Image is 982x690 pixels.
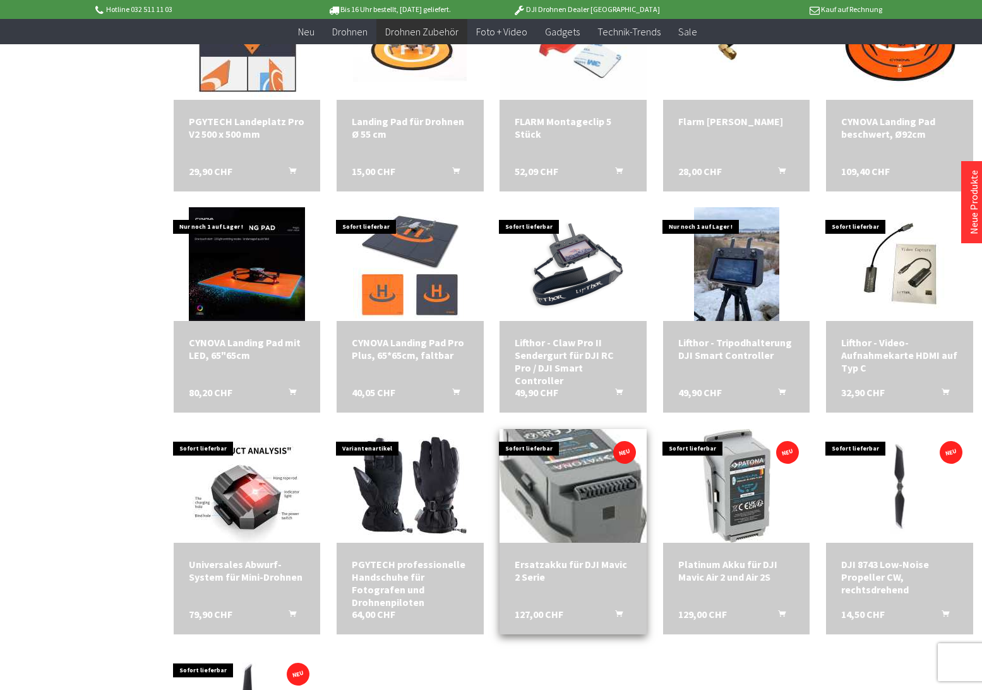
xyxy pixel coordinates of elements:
[545,25,580,38] span: Gadgets
[763,608,793,624] button: In den Warenkorb
[189,558,306,583] div: Universales Abwurf-System für Mini-Drohnen
[189,336,306,361] a: CYNOVA Landing Pad mit LED, 65"65cm 80,20 CHF In den Warenkorb
[841,336,958,374] div: Lifthor - Video-Aufnahmekarte HDMI auf Typ C
[189,558,306,583] a: Universales Abwurf-System für Mini-Drohnen 79,90 CHF In den Warenkorb
[841,558,958,596] a: DJI 8743 Low-Noise Propeller CW, rechtsdrehend 14,50 CHF In den Warenkorb
[841,115,958,140] div: CYNOVA Landing Pad beschwert, Ø92cm
[352,115,469,140] a: Landing Pad für Drohnen Ø 55 cm 15,00 CHF In den Warenkorb
[511,207,635,321] img: Lifthor - Claw Pro II Sendergurt für DJI RC Pro / DJI Smart Controller
[93,2,290,17] p: Hotline 032 511 11 03
[352,336,469,361] a: CYNOVA Landing Pad Pro Plus, 65*65cm, faltbar 40,05 CHF In den Warenkorb
[290,2,488,17] p: Bis 16 Uhr bestellt, [DATE] geliefert.
[385,25,458,38] span: Drohnen Zubehör
[926,386,957,402] button: In den Warenkorb
[841,115,958,140] a: CYNOVA Landing Pad beschwert, Ø92cm 109,40 CHF
[763,165,793,181] button: In den Warenkorb
[678,115,795,128] div: Flarm [PERSON_NAME]
[926,608,957,624] button: In den Warenkorb
[536,19,589,45] a: Gadgets
[600,165,630,181] button: In den Warenkorb
[678,165,722,178] span: 28,00 CHF
[515,386,558,399] span: 49,90 CHF
[841,165,890,178] span: 109,40 CHF
[678,336,795,361] a: Lifthor - Tripodhalterung DJI Smart Controller 49,90 CHF In den Warenkorb
[841,386,885,399] span: 32,90 CHF
[189,207,305,321] img: CYNOVA Landing Pad mit LED, 65"65cm
[476,25,527,38] span: Foto + Video
[352,558,469,608] a: PGYTECH professionelle Handschuhe für Fotografen und Drohnenpiloten 64,00 CHF
[189,115,306,140] div: PGYTECH Landeplatz Pro V2 500 x 500 mm
[352,558,469,608] div: PGYTECH professionelle Handschuhe für Fotografen und Drohnenpiloten
[376,19,467,45] a: Drohnen Zubehör
[323,19,376,45] a: Drohnen
[694,207,779,321] img: Lifthor - Tripodhalterung DJI Smart Controller
[352,115,469,140] div: Landing Pad für Drohnen Ø 55 cm
[189,336,306,361] div: CYNOVA Landing Pad mit LED, 65"65cm
[467,19,536,45] a: Foto + Video
[298,25,314,38] span: Neu
[515,336,632,387] a: Lifthor - Claw Pro II Sendergurt für DJI RC Pro / DJI Smart Controller 49,90 CHF In den Warenkorb
[437,386,467,402] button: In den Warenkorb
[352,608,395,620] span: 64,00 CHF
[678,336,795,361] div: Lifthor - Tripodhalterung DJI Smart Controller
[843,207,957,321] img: Lifthor - Video-Aufnahmekarte HDMI auf Typ C
[678,115,795,128] a: Flarm [PERSON_NAME] 28,00 CHF In den Warenkorb
[193,429,301,543] img: Universales Abwurf-System für Mini-Drohnen
[600,386,630,402] button: In den Warenkorb
[352,336,469,361] div: CYNOVA Landing Pad Pro Plus, 65*65cm, faltbar
[515,608,563,620] span: 127,00 CHF
[273,165,304,181] button: In den Warenkorb
[669,19,706,45] a: Sale
[332,25,368,38] span: Drohnen
[352,386,395,399] span: 40,05 CHF
[273,608,304,624] button: In den Warenkorb
[437,165,467,181] button: In den Warenkorb
[515,165,558,178] span: 52,09 CHF
[515,558,632,583] a: Ersatzakku für DJI Mavic 2 Serie 127,00 CHF In den Warenkorb
[515,336,632,387] div: Lifthor - Claw Pro II Sendergurt für DJI RC Pro / DJI Smart Controller
[189,165,232,178] span: 29,90 CHF
[967,170,980,234] a: Neue Produkte
[678,558,795,583] div: Platinum Akku für DJI Mavic Air 2 und Air 2S
[589,19,669,45] a: Technik-Trends
[353,207,467,321] img: CYNOVA Landing Pad Pro Plus, 65*65cm, faltbar
[352,165,395,178] span: 15,00 CHF
[493,406,654,566] img: Ersatzakku für DJI Mavic 2 Serie
[515,115,632,140] div: FLARM Montageclip 5 Stück
[678,608,727,620] span: 129,00 CHF
[189,115,306,140] a: PGYTECH Landeplatz Pro V2 500 x 500 mm 29,90 CHF In den Warenkorb
[826,431,973,541] img: DJI 8743 Low-Noise Propeller CW, rechtsdrehend
[678,558,795,583] a: Platinum Akku für DJI Mavic Air 2 und Air 2S 129,00 CHF In den Warenkorb
[678,386,722,399] span: 49,90 CHF
[289,19,323,45] a: Neu
[273,386,304,402] button: In den Warenkorb
[703,429,770,543] img: Platinum Akku für DJI Mavic Air 2 und Air 2S
[597,25,661,38] span: Technik-Trends
[515,558,632,583] div: Ersatzakku für DJI Mavic 2 Serie
[841,608,885,620] span: 14,50 CHF
[841,336,958,374] a: Lifthor - Video-Aufnahmekarte HDMI auf Typ C 32,90 CHF In den Warenkorb
[189,386,232,399] span: 80,20 CHF
[685,2,882,17] p: Kauf auf Rechnung
[515,115,632,140] a: FLARM Montageclip 5 Stück 52,09 CHF In den Warenkorb
[678,25,697,38] span: Sale
[841,558,958,596] div: DJI 8743 Low-Noise Propeller CW, rechtsdrehend
[353,429,467,543] img: PGYTECH professionelle Handschuhe für Fotografen und Drohnenpiloten
[189,608,232,620] span: 79,90 CHF
[488,2,685,17] p: DJI Drohnen Dealer [GEOGRAPHIC_DATA]
[763,386,793,402] button: In den Warenkorb
[600,608,630,624] button: In den Warenkorb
